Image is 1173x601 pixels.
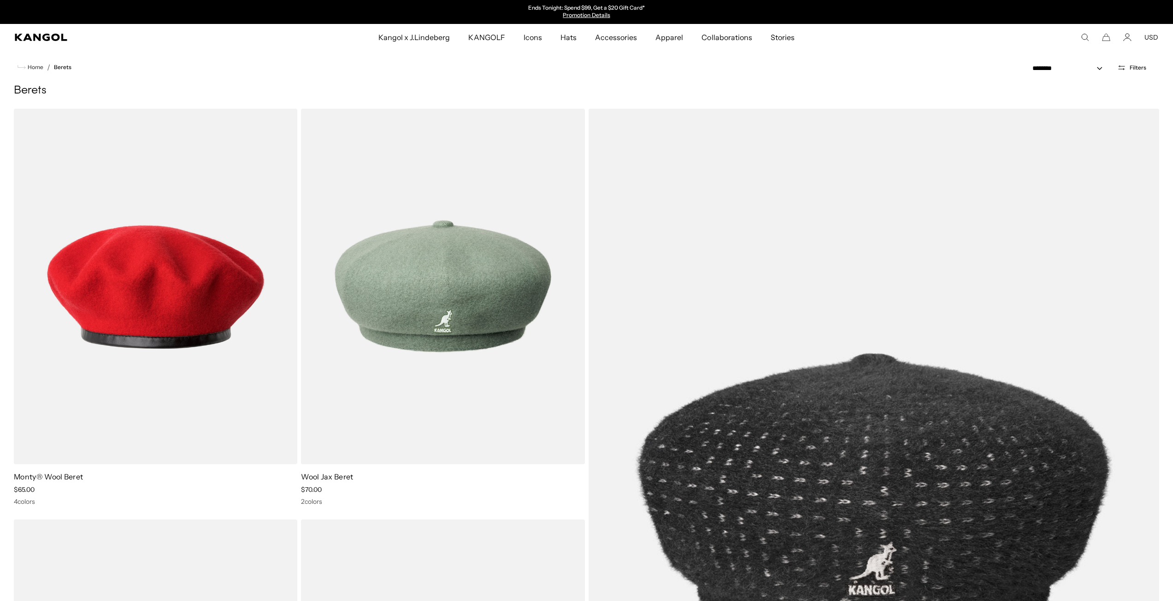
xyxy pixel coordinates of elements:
[14,485,35,494] span: $65.00
[646,24,692,51] a: Apparel
[551,24,586,51] a: Hats
[586,24,646,51] a: Accessories
[14,472,83,481] a: Monty® Wool Beret
[43,62,50,73] li: /
[1081,33,1089,41] summary: Search here
[1112,64,1152,72] button: Open filters
[301,472,353,481] a: Wool Jax Beret
[369,24,460,51] a: Kangol x J.Lindeberg
[14,497,297,506] div: 4 colors
[1029,64,1112,73] select: Sort by: Featured
[26,64,43,70] span: Home
[524,24,542,51] span: Icons
[560,24,577,51] span: Hats
[771,24,795,51] span: Stories
[301,497,584,506] div: 2 colors
[692,24,761,51] a: Collaborations
[528,5,645,12] p: Ends Tonight: Spend $99, Get a $20 Gift Card*
[301,109,584,464] img: Wool Jax Beret
[378,24,450,51] span: Kangol x J.Lindeberg
[468,24,505,51] span: KANGOLF
[301,485,322,494] span: $70.00
[1130,64,1146,71] span: Filters
[492,5,682,19] slideshow-component: Announcement bar
[492,5,682,19] div: 1 of 2
[15,34,251,41] a: Kangol
[1123,33,1132,41] a: Account
[18,63,43,71] a: Home
[563,12,610,18] a: Promotion Details
[701,24,752,51] span: Collaborations
[14,84,1159,98] h1: Berets
[492,5,682,19] div: Announcement
[655,24,683,51] span: Apparel
[514,24,551,51] a: Icons
[761,24,804,51] a: Stories
[459,24,514,51] a: KANGOLF
[14,109,297,464] img: Monty® Wool Beret
[595,24,637,51] span: Accessories
[54,64,71,70] a: Berets
[1102,33,1110,41] button: Cart
[1144,33,1158,41] button: USD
